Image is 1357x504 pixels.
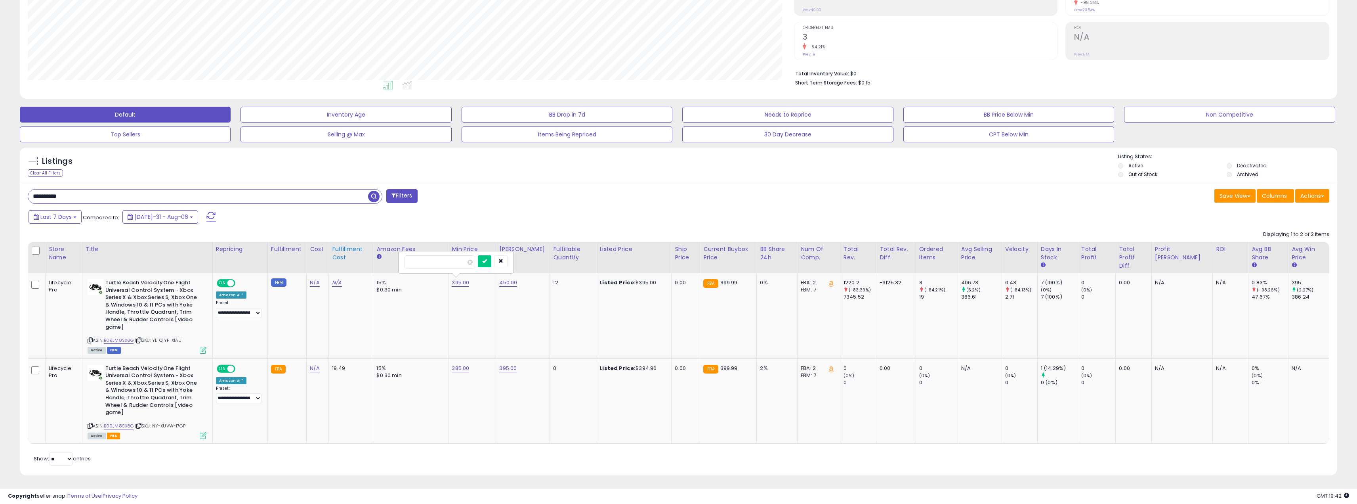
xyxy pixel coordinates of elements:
div: 15% [376,365,442,372]
small: (0%) [1005,372,1016,379]
small: Amazon Fees. [376,253,381,261]
div: Preset: [216,386,261,404]
li: $0 [795,68,1323,78]
span: Ordered Items [803,26,1057,30]
div: 0 [844,365,876,372]
span: Show: entries [34,455,91,462]
div: Ordered Items [919,245,954,262]
img: 41ISYoVKCBL._SL40_.jpg [88,279,103,295]
div: seller snap | | [8,493,137,500]
div: Total Profit Diff. [1119,245,1148,270]
div: 0.43 [1005,279,1037,286]
div: Avg Selling Price [961,245,998,262]
div: FBM: 7 [801,372,834,379]
small: Days In Stock. [1041,262,1046,269]
span: Last 7 Days [40,213,72,221]
div: Lifecycle Pro [49,365,76,379]
div: Min Price [452,245,492,253]
button: Top Sellers [20,126,231,142]
small: Prev: 19 [803,52,815,57]
span: | SKU: YL-Q1YF-X1AU [135,337,181,343]
b: Turtle Beach VelocityOne Flight Universal Control System - Xbox Series X & Xbox Series S, Xbox On... [105,365,202,418]
div: Title [86,245,209,253]
span: 399.99 [720,364,738,372]
small: FBA [271,365,286,374]
div: N/A [961,365,996,372]
div: 1220.2 [844,279,876,286]
div: 0 [1081,279,1115,286]
span: ROI [1074,26,1329,30]
b: Total Inventory Value: [795,70,849,77]
div: 2% [760,365,791,372]
div: FBA: 2 [801,279,834,286]
div: 0% [1252,379,1288,386]
div: Total Profit [1081,245,1112,262]
div: 0% [760,279,791,286]
small: (0%) [919,372,930,379]
div: BB Share 24h. [760,245,794,262]
div: Fulfillment Cost [332,245,370,262]
div: 7 (100%) [1041,293,1078,301]
div: Lifecycle Pro [49,279,76,293]
button: Non Competitive [1124,107,1335,123]
div: N/A [1155,279,1207,286]
div: Amazon AI * [216,377,247,384]
div: 15% [376,279,442,286]
div: N/A [1292,365,1323,372]
button: Columns [1257,189,1294,203]
span: 399.99 [720,279,738,286]
label: Archived [1237,171,1258,178]
div: 7345.52 [844,293,876,301]
div: 0.83% [1252,279,1288,286]
label: Out of Stock [1128,171,1157,178]
div: N/A [1216,279,1242,286]
div: 386.61 [961,293,1002,301]
div: 395 [1292,279,1329,286]
div: Velocity [1005,245,1034,253]
p: Listing States: [1118,153,1337,161]
div: ROI [1216,245,1245,253]
a: N/A [332,279,342,287]
div: 3 [919,279,958,286]
button: BB Drop in 7d [462,107,672,123]
button: Items Being Repriced [462,126,672,142]
div: N/A [1155,365,1207,372]
small: -84.21% [806,44,826,50]
div: N/A [1216,365,1242,372]
b: Listed Price: [599,364,636,372]
span: FBM [107,347,121,354]
div: ASIN: [88,279,206,353]
span: 2025-08-14 19:42 GMT [1317,492,1349,500]
div: 19.49 [332,365,367,372]
a: B09JM8SX8G [104,423,134,429]
button: Default [20,107,231,123]
small: (0%) [844,372,855,379]
small: (-83.39%) [849,287,871,293]
b: Turtle Beach VelocityOne Flight Universal Control System - Xbox Series X & Xbox Series S, Xbox On... [105,279,202,333]
div: Displaying 1 to 2 of 2 items [1263,231,1329,238]
span: All listings currently available for purchase on Amazon [88,433,106,439]
div: Total Rev. [844,245,873,262]
div: 0.00 [1119,365,1145,372]
span: FBA [107,433,120,439]
a: 385.00 [452,364,469,372]
div: Current Buybox Price [703,245,753,262]
strong: Copyright [8,492,37,500]
small: (0%) [1081,372,1092,379]
small: Avg Win Price. [1292,262,1296,269]
small: (2.27%) [1297,287,1313,293]
div: 0 [1081,379,1115,386]
button: 30 Day Decrease [682,126,893,142]
small: (-84.21%) [924,287,945,293]
span: Columns [1262,192,1287,200]
small: Avg BB Share. [1252,262,1256,269]
small: FBA [703,279,718,288]
div: 0 [919,365,958,372]
div: Preset: [216,300,261,318]
div: 7 (100%) [1041,279,1078,286]
button: BB Price Below Min [903,107,1114,123]
button: Inventory Age [240,107,451,123]
span: | SKU: NY-XUVW-I7GP [135,423,185,429]
button: Last 7 Days [29,210,82,224]
div: 0.00 [675,365,694,372]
